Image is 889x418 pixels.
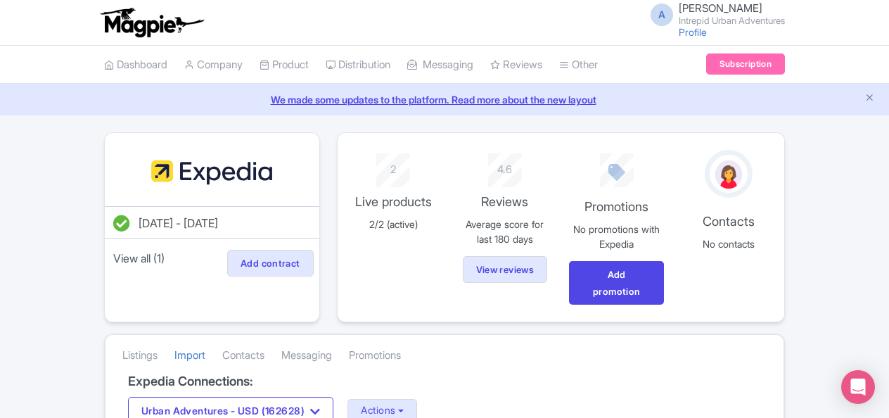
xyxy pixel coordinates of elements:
p: Average score for last 180 days [457,217,552,246]
img: avatar_key_member-9c1dde93af8b07d7383eb8b5fb890c87.png [712,158,745,191]
a: Dashboard [104,46,167,84]
span: A [651,4,673,26]
a: View all (1) [110,248,167,268]
a: Reviews [490,46,542,84]
a: Product [260,46,309,84]
p: No contacts [681,236,776,251]
small: Intrepid Urban Adventures [679,16,785,25]
a: View reviews [463,256,548,283]
a: Listings [122,336,158,375]
p: Live products [346,192,441,211]
p: Contacts [681,212,776,231]
a: Distribution [326,46,390,84]
div: 2 [346,153,441,178]
a: Import [174,336,205,375]
button: Close announcement [864,91,875,107]
a: Messaging [281,336,332,375]
p: No promotions with Expedia [569,222,664,251]
a: A [PERSON_NAME] Intrepid Urban Adventures [642,3,785,25]
p: Reviews [457,192,552,211]
span: [DATE] - [DATE] [139,216,218,230]
a: Add contract [227,250,314,277]
a: Profile [679,26,707,38]
div: Open Intercom Messenger [841,370,875,404]
a: Add promotion [569,261,664,305]
p: Promotions [569,197,664,216]
a: Contacts [222,336,264,375]
a: Messaging [407,46,473,84]
a: Other [559,46,598,84]
img: logo-ab69f6fb50320c5b225c76a69d11143b.png [97,7,206,38]
img: fypmqypogfuaole80hlt.svg [148,150,275,195]
div: 4.6 [457,153,552,178]
p: 2/2 (active) [346,217,441,232]
h4: Expedia Connections: [128,374,761,388]
a: Promotions [349,336,401,375]
a: Subscription [706,53,785,75]
a: Company [184,46,243,84]
span: [PERSON_NAME] [679,1,762,15]
a: We made some updates to the platform. Read more about the new layout [8,92,881,107]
